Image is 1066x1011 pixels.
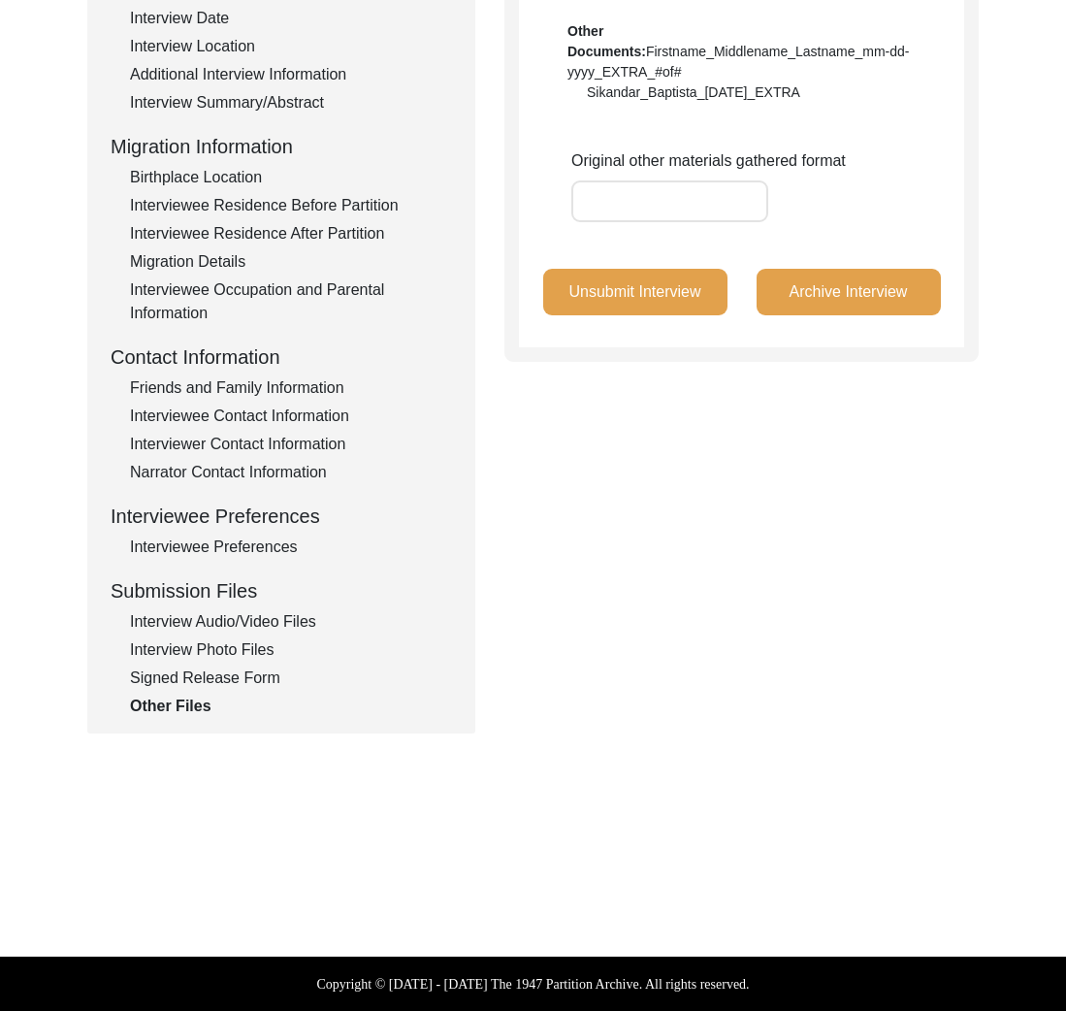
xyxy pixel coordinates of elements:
[567,23,646,59] b: Other Documents:
[130,222,452,245] div: Interviewee Residence After Partition
[757,269,941,315] button: Archive Interview
[130,433,452,456] div: Interviewer Contact Information
[111,502,452,531] div: Interviewee Preferences
[130,610,452,634] div: Interview Audio/Video Files
[130,695,452,718] div: Other Files
[111,342,452,372] div: Contact Information
[130,91,452,114] div: Interview Summary/Abstract
[111,576,452,605] div: Submission Files
[543,269,727,315] button: Unsubmit Interview
[130,638,452,662] div: Interview Photo Files
[130,250,452,274] div: Migration Details
[130,536,452,559] div: Interviewee Preferences
[130,194,452,217] div: Interviewee Residence Before Partition
[130,35,452,58] div: Interview Location
[130,7,452,30] div: Interview Date
[130,63,452,86] div: Additional Interview Information
[130,667,452,690] div: Signed Release Form
[130,376,452,400] div: Friends and Family Information
[571,149,846,173] label: Original other materials gathered format
[316,974,749,995] label: Copyright © [DATE] - [DATE] The 1947 Partition Archive. All rights reserved.
[130,166,452,189] div: Birthplace Location
[111,132,452,161] div: Migration Information
[130,278,452,325] div: Interviewee Occupation and Parental Information
[130,461,452,484] div: Narrator Contact Information
[130,405,452,428] div: Interviewee Contact Information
